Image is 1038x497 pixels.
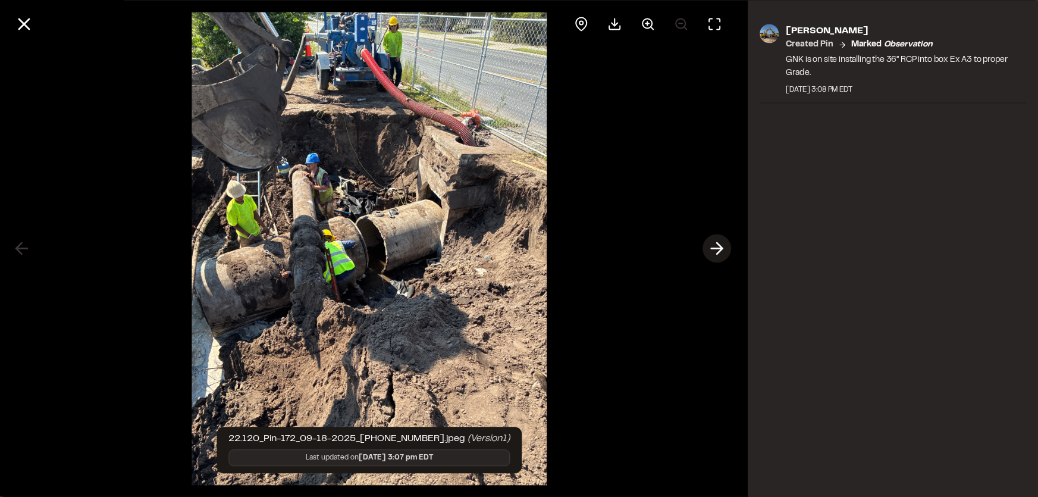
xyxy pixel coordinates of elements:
em: observation [884,41,933,48]
button: Close modal [10,10,38,38]
p: Created Pin [786,38,833,51]
button: Zoom in [634,10,663,38]
img: photo [760,24,779,43]
p: [PERSON_NAME] [786,24,1026,38]
div: [DATE] 3:08 PM EDT [786,85,1026,95]
button: Next photo [703,235,732,263]
p: GNK is on site installing the 36” RCP into box Ex A3 to proper Grade. [786,54,1026,80]
div: View pin on map [567,10,596,38]
p: Marked [851,38,933,51]
button: Toggle Fullscreen [701,10,729,38]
